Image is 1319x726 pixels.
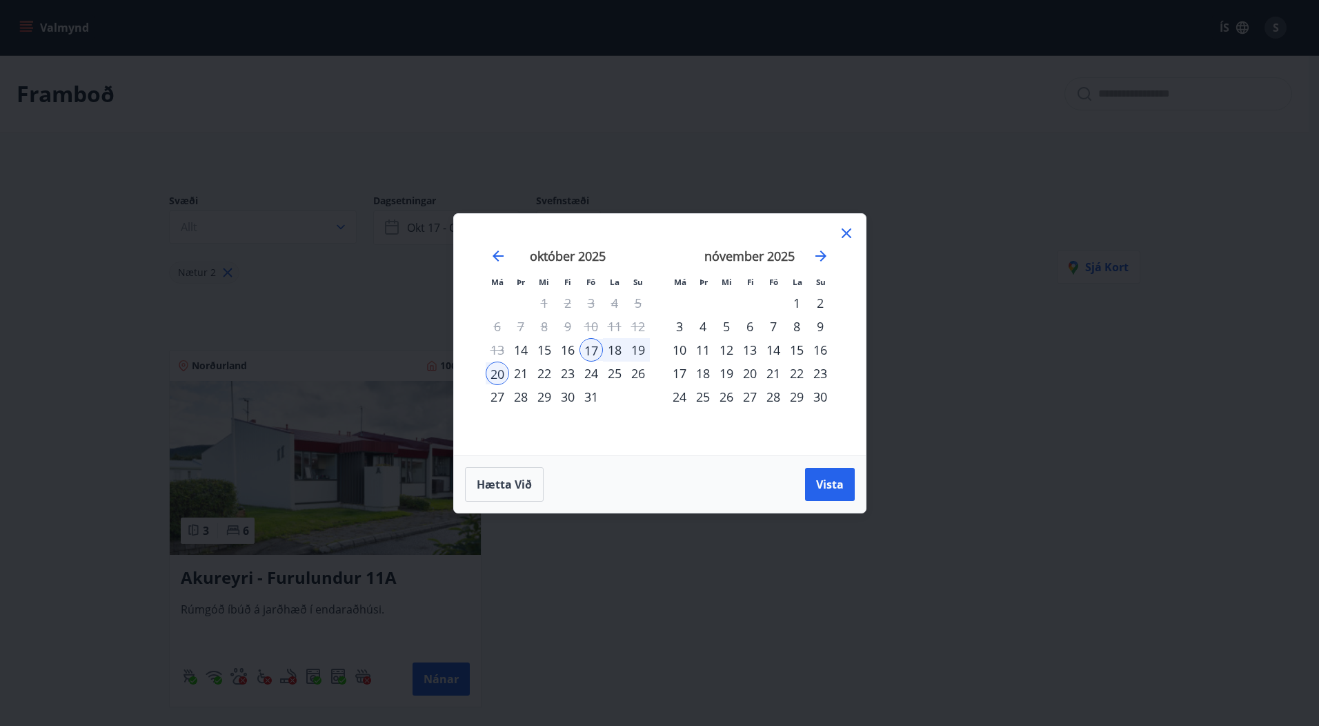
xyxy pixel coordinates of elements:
td: Not available. þriðjudagur, 7. október 2025 [509,315,533,338]
div: 12 [715,338,738,362]
td: Not available. miðvikudagur, 8. október 2025 [533,315,556,338]
div: 23 [556,362,579,385]
td: Not available. mánudagur, 6. október 2025 [486,315,509,338]
div: 26 [626,362,650,385]
td: Choose mánudagur, 3. nóvember 2025 as your check-in date. It’s available. [668,315,691,338]
div: 28 [509,385,533,409]
td: Not available. fimmtudagur, 2. október 2025 [556,291,579,315]
td: Selected as end date. mánudagur, 20. október 2025 [486,362,509,385]
div: 27 [486,385,509,409]
div: 19 [715,362,738,385]
td: Choose miðvikudagur, 22. október 2025 as your check-in date. It’s available. [533,362,556,385]
td: Choose sunnudagur, 30. nóvember 2025 as your check-in date. It’s available. [809,385,832,409]
td: Selected. laugardagur, 18. október 2025 [603,338,626,362]
div: Move backward to switch to the previous month. [490,248,506,264]
td: Choose sunnudagur, 16. nóvember 2025 as your check-in date. It’s available. [809,338,832,362]
button: Hætta við [465,467,544,502]
div: 19 [626,338,650,362]
td: Choose þriðjudagur, 21. október 2025 as your check-in date. It’s available. [509,362,533,385]
small: Mi [722,277,732,287]
td: Choose sunnudagur, 26. október 2025 as your check-in date. It’s available. [626,362,650,385]
small: Su [633,277,643,287]
td: Choose föstudagur, 21. nóvember 2025 as your check-in date. It’s available. [762,362,785,385]
div: 29 [785,385,809,409]
td: Choose miðvikudagur, 12. nóvember 2025 as your check-in date. It’s available. [715,338,738,362]
td: Not available. fimmtudagur, 9. október 2025 [556,315,579,338]
td: Not available. föstudagur, 10. október 2025 [579,315,603,338]
td: Choose miðvikudagur, 26. nóvember 2025 as your check-in date. It’s available. [715,385,738,409]
div: 2 [809,291,832,315]
div: 25 [691,385,715,409]
div: 25 [603,362,626,385]
small: Fi [564,277,571,287]
td: Choose föstudagur, 24. október 2025 as your check-in date. It’s available. [579,362,603,385]
td: Not available. sunnudagur, 5. október 2025 [626,291,650,315]
td: Choose fimmtudagur, 13. nóvember 2025 as your check-in date. It’s available. [738,338,762,362]
td: Choose þriðjudagur, 18. nóvember 2025 as your check-in date. It’s available. [691,362,715,385]
td: Choose þriðjudagur, 4. nóvember 2025 as your check-in date. It’s available. [691,315,715,338]
td: Choose fimmtudagur, 6. nóvember 2025 as your check-in date. It’s available. [738,315,762,338]
span: Hætta við [477,477,532,492]
div: 15 [785,338,809,362]
div: 8 [785,315,809,338]
td: Choose föstudagur, 31. október 2025 as your check-in date. It’s available. [579,385,603,409]
div: 14 [509,338,533,362]
div: Move forward to switch to the next month. [813,248,829,264]
strong: október 2025 [530,248,606,264]
td: Choose miðvikudagur, 5. nóvember 2025 as your check-in date. It’s available. [715,315,738,338]
td: Choose laugardagur, 29. nóvember 2025 as your check-in date. It’s available. [785,385,809,409]
td: Choose þriðjudagur, 25. nóvember 2025 as your check-in date. It’s available. [691,385,715,409]
td: Choose laugardagur, 8. nóvember 2025 as your check-in date. It’s available. [785,315,809,338]
div: 3 [668,315,691,338]
td: Choose þriðjudagur, 11. nóvember 2025 as your check-in date. It’s available. [691,338,715,362]
td: Choose mánudagur, 17. nóvember 2025 as your check-in date. It’s available. [668,362,691,385]
div: 20 [738,362,762,385]
td: Choose laugardagur, 15. nóvember 2025 as your check-in date. It’s available. [785,338,809,362]
td: Choose fimmtudagur, 16. október 2025 as your check-in date. It’s available. [556,338,579,362]
strong: nóvember 2025 [704,248,795,264]
div: 28 [762,385,785,409]
td: Choose föstudagur, 28. nóvember 2025 as your check-in date. It’s available. [762,385,785,409]
td: Not available. föstudagur, 3. október 2025 [579,291,603,315]
div: 31 [579,385,603,409]
td: Choose miðvikudagur, 15. október 2025 as your check-in date. It’s available. [533,338,556,362]
div: 7 [762,315,785,338]
div: 5 [715,315,738,338]
div: 11 [691,338,715,362]
span: Vista [816,477,844,492]
div: 27 [738,385,762,409]
div: 16 [556,338,579,362]
button: Vista [805,468,855,501]
td: Choose sunnudagur, 2. nóvember 2025 as your check-in date. It’s available. [809,291,832,315]
div: 22 [533,362,556,385]
td: Not available. laugardagur, 4. október 2025 [603,291,626,315]
td: Choose mánudagur, 24. nóvember 2025 as your check-in date. It’s available. [668,385,691,409]
div: 17 [579,338,603,362]
td: Selected. sunnudagur, 19. október 2025 [626,338,650,362]
div: Calendar [470,230,849,439]
div: 29 [533,385,556,409]
td: Not available. sunnudagur, 12. október 2025 [626,315,650,338]
small: La [610,277,619,287]
small: Má [491,277,504,287]
div: 21 [762,362,785,385]
td: Not available. miðvikudagur, 1. október 2025 [533,291,556,315]
div: 15 [533,338,556,362]
div: 30 [556,385,579,409]
small: Fö [769,277,778,287]
td: Choose miðvikudagur, 29. október 2025 as your check-in date. It’s available. [533,385,556,409]
td: Choose miðvikudagur, 19. nóvember 2025 as your check-in date. It’s available. [715,362,738,385]
div: 26 [715,385,738,409]
div: 9 [809,315,832,338]
td: Choose sunnudagur, 9. nóvember 2025 as your check-in date. It’s available. [809,315,832,338]
td: Choose sunnudagur, 23. nóvember 2025 as your check-in date. It’s available. [809,362,832,385]
td: Choose þriðjudagur, 14. október 2025 as your check-in date. It’s available. [509,338,533,362]
td: Choose fimmtudagur, 30. október 2025 as your check-in date. It’s available. [556,385,579,409]
td: Choose mánudagur, 10. nóvember 2025 as your check-in date. It’s available. [668,338,691,362]
div: 30 [809,385,832,409]
div: 18 [691,362,715,385]
div: 24 [579,362,603,385]
div: 4 [691,315,715,338]
small: Þr [517,277,525,287]
small: La [793,277,802,287]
